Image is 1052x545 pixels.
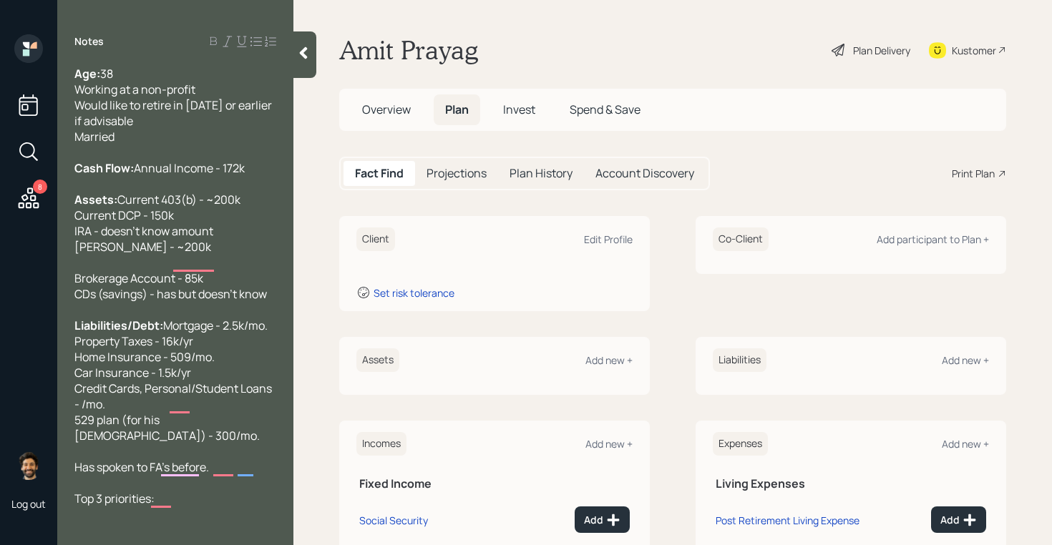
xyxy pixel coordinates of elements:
[510,167,573,180] h5: Plan History
[952,43,996,58] div: Kustomer
[942,353,989,367] div: Add new +
[339,34,478,66] h1: Amit Prayag
[74,66,100,82] span: Age:
[134,160,245,176] span: Annual Income - 172k
[716,477,986,491] h5: Living Expenses
[74,491,155,506] span: Top 3 priorities:
[356,348,399,372] h6: Assets
[74,192,240,255] span: Current 403(b) - ~200k Current DCP - 150k IRA - doesn't know amount [PERSON_NAME] - ~200k
[570,102,641,117] span: Spend & Save
[374,286,454,300] div: Set risk tolerance
[74,34,104,49] label: Notes
[11,497,46,511] div: Log out
[74,192,117,207] span: Assets:
[584,513,620,527] div: Add
[356,227,395,251] h6: Client
[427,167,487,180] h5: Projections
[575,506,630,533] button: Add
[713,227,769,251] h6: Co-Client
[940,513,977,527] div: Add
[14,451,43,480] img: eric-schwartz-headshot.png
[931,506,986,533] button: Add
[74,160,134,176] span: Cash Flow:
[445,102,469,117] span: Plan
[595,167,694,180] h5: Account Discovery
[74,270,267,302] span: Brokerage Account - 85k CDs (savings) - has but doesn't know
[356,432,406,456] h6: Incomes
[362,102,411,117] span: Overview
[74,459,209,475] span: Has spoken to FA's before.
[716,514,859,527] div: Post Retirement Living Expense
[713,348,766,372] h6: Liabilities
[877,232,989,246] div: Add participant to Plan +
[942,437,989,451] div: Add new +
[584,232,633,246] div: Edit Profile
[853,43,910,58] div: Plan Delivery
[359,514,428,527] div: Social Security
[355,167,404,180] h5: Fact Find
[503,102,535,117] span: Invest
[74,318,163,333] span: Liabilities/Debt:
[585,437,633,451] div: Add new +
[74,318,274,443] span: Mortgage - 2.5k/mo. Property Taxes - 16k/yr Home Insurance - 509/mo. Car Insurance - 1.5k/yr Cred...
[952,166,995,181] div: Print Plan
[713,432,768,456] h6: Expenses
[359,477,630,491] h5: Fixed Income
[74,66,274,144] span: 38 Working at a non-profit Would like to retire in [DATE] or earlier if advisable Married
[585,353,633,367] div: Add new +
[33,180,47,194] div: 8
